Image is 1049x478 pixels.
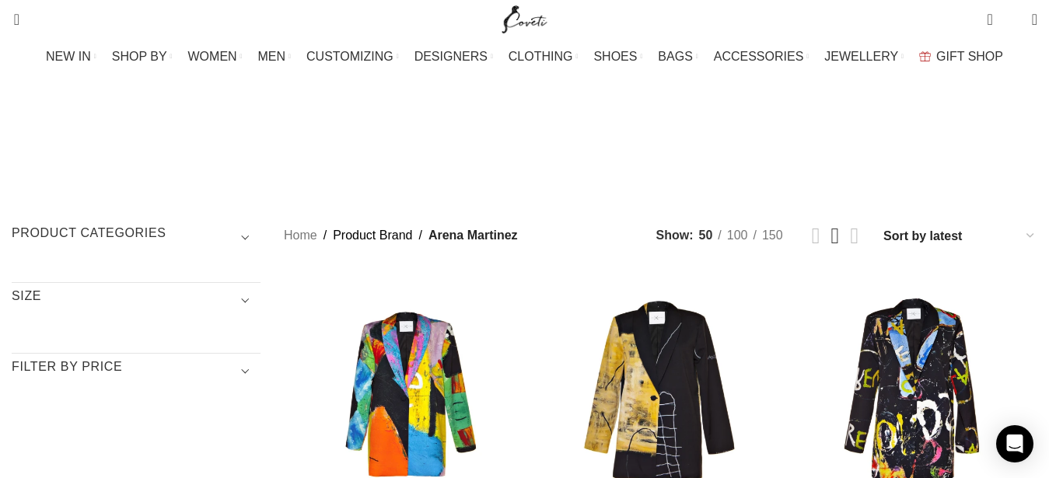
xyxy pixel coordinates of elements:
span: ACCESSORIES [714,49,804,64]
span: WOMEN [188,49,237,64]
a: CLOTHING [509,41,579,72]
a: SHOES [593,41,642,72]
span: CLOTHING [509,49,573,64]
h3: Filter by price [12,358,261,385]
a: Site logo [498,12,551,25]
a: 0 [979,4,1000,35]
span: GIFT SHOP [936,49,1003,64]
a: DESIGNERS [414,41,493,72]
a: GIFT SHOP [919,41,1003,72]
h3: Product categories [12,225,261,251]
span: 0 [988,8,1000,19]
span: NEW IN [46,49,91,64]
div: My Wishlist [1005,4,1020,35]
img: GiftBag [919,51,931,61]
span: SHOP BY [112,49,167,64]
a: WOMEN [188,41,243,72]
span: CUSTOMIZING [306,49,393,64]
div: Open Intercom Messenger [996,425,1033,462]
a: ACCESSORIES [714,41,809,72]
h3: SIZE [12,288,261,314]
span: SHOES [593,49,637,64]
a: CUSTOMIZING [306,41,399,72]
a: SHOP BY [112,41,173,72]
span: BAGS [658,49,692,64]
span: DESIGNERS [414,49,488,64]
span: JEWELLERY [824,49,898,64]
span: MEN [258,49,286,64]
div: Main navigation [4,41,1045,72]
span: 0 [1008,16,1019,27]
a: BAGS [658,41,698,72]
a: MEN [258,41,291,72]
a: JEWELLERY [824,41,904,72]
a: NEW IN [46,41,96,72]
a: Search [4,4,19,35]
